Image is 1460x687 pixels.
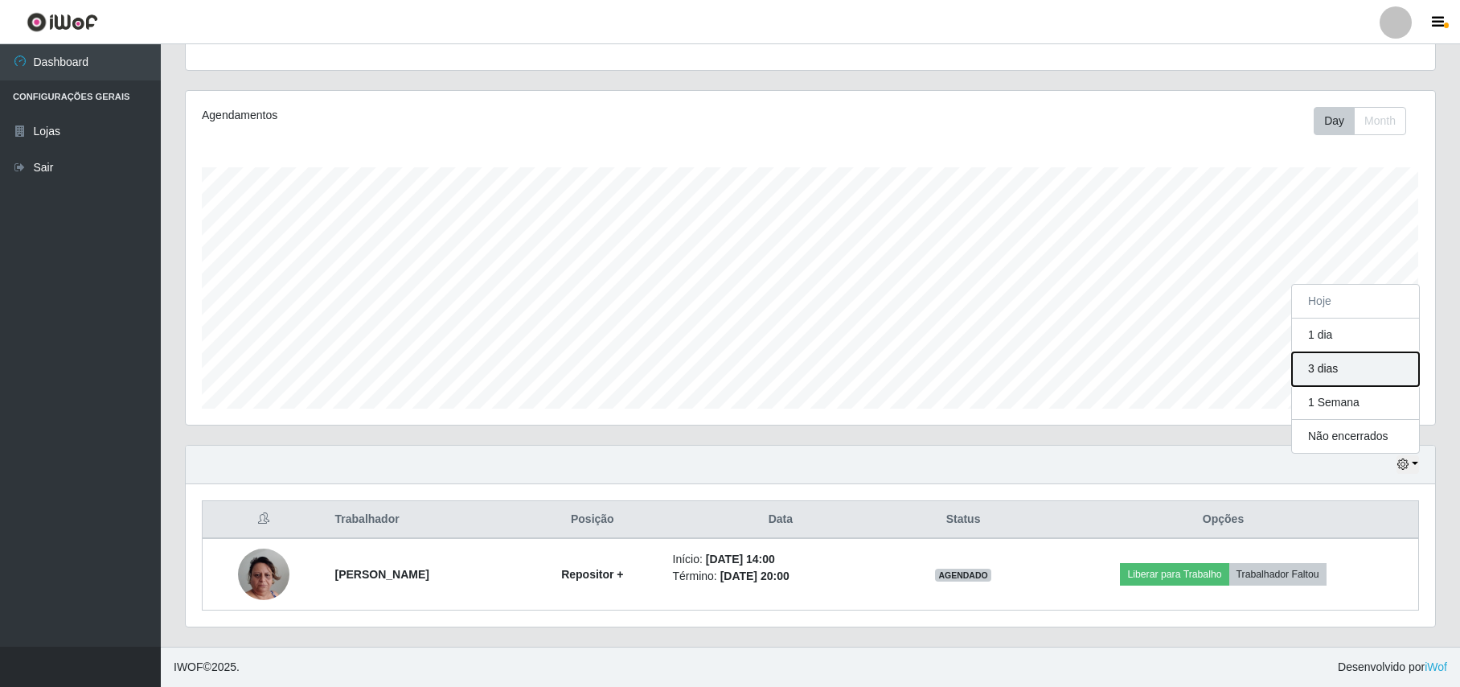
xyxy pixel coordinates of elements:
button: Não encerrados [1292,420,1419,453]
div: Agendamentos [202,107,695,124]
div: Toolbar with button groups [1314,107,1419,135]
button: Trabalhador Faltou [1229,563,1327,586]
button: 1 dia [1292,319,1419,352]
img: 1737254952637.jpeg [238,529,289,620]
th: Data [663,501,899,539]
th: Trabalhador [326,501,523,539]
time: [DATE] 14:00 [706,553,775,566]
button: Day [1314,107,1355,135]
th: Posição [522,501,662,539]
button: 1 Semana [1292,386,1419,420]
th: Opções [1028,501,1418,539]
img: CoreUI Logo [27,12,98,32]
a: iWof [1425,660,1447,673]
span: © 2025 . [174,659,240,676]
span: Desenvolvido por [1338,659,1447,676]
span: IWOF [174,660,203,673]
span: AGENDADO [935,569,991,582]
th: Status [898,501,1028,539]
button: 3 dias [1292,352,1419,386]
li: Término: [673,568,889,585]
strong: [PERSON_NAME] [335,568,429,581]
strong: Repositor + [561,568,623,581]
time: [DATE] 20:00 [720,570,789,582]
button: Month [1354,107,1406,135]
li: Início: [673,551,889,568]
button: Liberar para Trabalho [1120,563,1228,586]
div: First group [1314,107,1406,135]
button: Hoje [1292,285,1419,319]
